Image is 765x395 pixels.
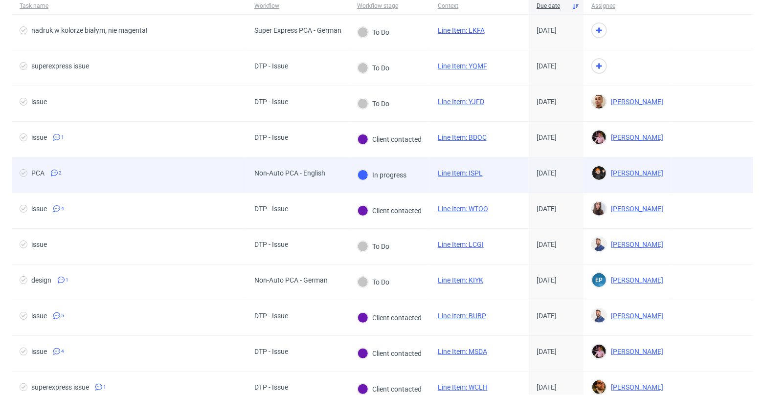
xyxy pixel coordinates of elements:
span: [DATE] [537,312,557,320]
span: [PERSON_NAME] [607,348,663,355]
img: Michał Rachański [592,309,606,323]
span: [PERSON_NAME] [607,205,663,213]
span: 5 [61,312,64,320]
span: 4 [61,205,64,213]
a: Line Item: WCLH [438,383,488,391]
span: [DATE] [537,276,557,284]
span: Task name [20,2,239,10]
div: Assignee [591,2,615,10]
div: design [31,276,51,284]
a: Line Item: MSDA [438,348,487,355]
span: [PERSON_NAME] [607,241,663,248]
div: DTP - Issue [254,383,288,391]
a: Line Item: YJFD [438,98,484,106]
img: Bartłomiej Leśniczuk [592,95,606,109]
a: Line Item: BUBP [438,312,486,320]
div: superexpress issue [31,62,89,70]
div: Workflow [254,2,279,10]
a: Line Item: BDOC [438,133,487,141]
img: Aleks Ziemkowski [592,131,606,144]
span: [PERSON_NAME] [607,276,663,284]
div: issue [31,241,47,248]
span: [DATE] [537,383,557,391]
span: [PERSON_NAME] [607,383,663,391]
div: Client contacted [358,384,422,395]
div: superexpress issue [31,383,89,391]
div: Non-Auto PCA - English [254,169,325,177]
span: [PERSON_NAME] [607,133,663,141]
div: DTP - Issue [254,205,288,213]
div: DTP - Issue [254,62,288,70]
div: Client contacted [358,348,422,359]
img: Sandra Beśka [592,202,606,216]
div: Non-Auto PCA - German [254,276,328,284]
span: [DATE] [537,62,557,70]
span: [DATE] [537,348,557,355]
a: Line Item: KIYK [438,276,483,284]
span: [DATE] [537,26,557,34]
div: DTP - Issue [254,312,288,320]
span: 2 [59,169,62,177]
span: Due date [537,2,568,10]
div: issue [31,312,47,320]
div: To Do [358,98,389,109]
img: Matteo Corsico [592,380,606,394]
div: issue [31,205,47,213]
div: To Do [358,63,389,73]
img: Aleks Ziemkowski [592,345,606,358]
span: [PERSON_NAME] [607,169,663,177]
div: Workflow stage [357,2,398,10]
div: DTP - Issue [254,348,288,355]
span: 1 [103,383,106,391]
span: [DATE] [537,133,557,141]
div: To Do [358,27,389,38]
img: Michał Rachański [592,238,606,251]
img: Dominik Grosicki [592,166,606,180]
figcaption: EP [592,273,606,287]
div: Context [438,2,461,10]
a: Line Item: LKFA [438,26,485,34]
div: issue [31,133,47,141]
div: To Do [358,241,389,252]
div: DTP - Issue [254,98,288,106]
span: [DATE] [537,205,557,213]
span: 4 [61,348,64,355]
div: DTP - Issue [254,241,288,248]
div: Client contacted [358,312,422,323]
div: issue [31,348,47,355]
div: nadruk w kolorze białym, nie magenta! [31,26,148,34]
div: Client contacted [358,134,422,145]
span: [PERSON_NAME] [607,98,663,106]
div: issue [31,98,47,106]
div: Super Express PCA - German [254,26,341,34]
a: Line Item: WTOO [438,205,488,213]
span: [DATE] [537,169,557,177]
div: To Do [358,277,389,287]
span: [PERSON_NAME] [607,312,663,320]
a: Line Item: LCGI [438,241,484,248]
span: 1 [61,133,64,141]
div: PCA [31,169,45,177]
div: Client contacted [358,205,422,216]
span: 1 [66,276,68,284]
div: DTP - Issue [254,133,288,141]
a: Line Item: ISPL [438,169,483,177]
div: In progress [358,170,406,180]
a: Line Item: YQMF [438,62,487,70]
span: [DATE] [537,241,557,248]
span: [DATE] [537,98,557,106]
